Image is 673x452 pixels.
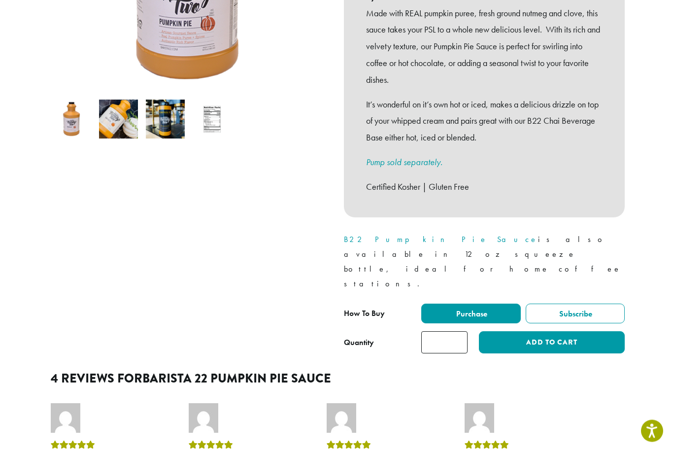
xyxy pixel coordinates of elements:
[344,235,538,245] a: B22 Pumpkin Pie Sauce
[51,372,622,386] h2: 4 reviews for
[52,100,91,139] img: Barista 22 Pumpkin Pie Sauce
[146,100,185,139] img: Barista 22 Pumpkin Pie Sauce - Image 3
[344,309,385,319] span: How To Buy
[421,332,468,354] input: Product quantity
[344,233,625,292] p: is also available in 12 oz squeeze bottle, ideal for home coffee stations.
[558,309,592,319] span: Subscribe
[366,97,603,146] p: It’s wonderful on it’s own hot or iced, makes a delicious drizzle on top of your whipped cream an...
[455,309,487,319] span: Purchase
[344,337,374,349] div: Quantity
[479,332,625,354] button: Add to cart
[193,100,232,139] img: Barista 22 Pumpkin Pie Sauce - Image 4
[366,157,442,168] a: Pump sold separately.
[366,5,603,89] p: Made with REAL pumpkin puree, fresh ground nutmeg and clove, this sauce takes your PSL to a whole...
[99,100,138,139] img: Barista 22 Pumpkin Pie Sauce - Image 2
[142,370,331,388] span: Barista 22 Pumpkin Pie Sauce
[366,179,603,196] p: Certified Kosher | Gluten Free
